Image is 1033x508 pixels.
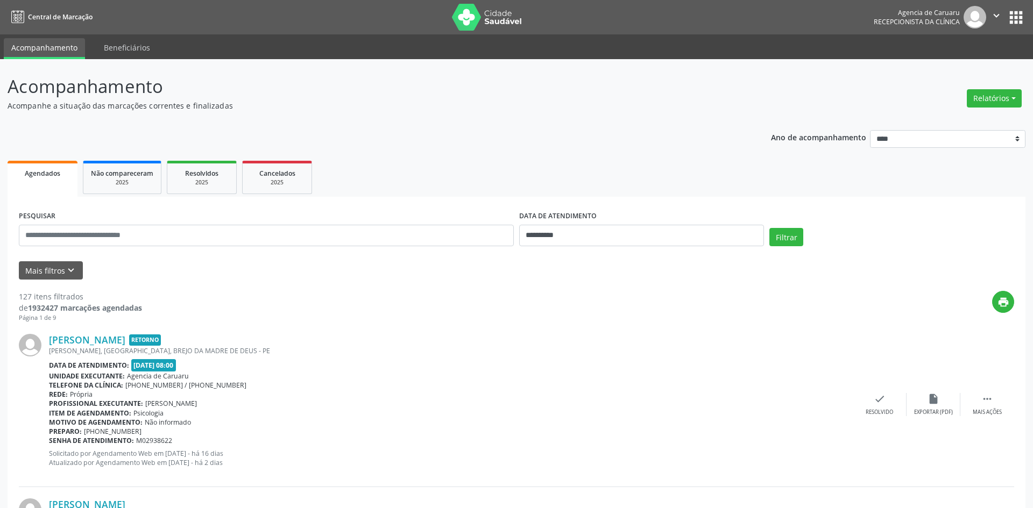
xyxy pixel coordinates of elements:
span: Não informado [145,418,191,427]
div: [PERSON_NAME], [GEOGRAPHIC_DATA], BREJO DA MADRE DE DEUS - PE [49,346,853,355]
div: Mais ações [973,409,1002,416]
b: Profissional executante: [49,399,143,408]
span: [DATE] 08:00 [131,359,176,371]
button:  [986,6,1007,28]
button: apps [1007,8,1025,27]
i: insert_drive_file [928,393,939,405]
b: Motivo de agendamento: [49,418,143,427]
i: check [874,393,886,405]
span: Central de Marcação [28,12,93,22]
p: Ano de acompanhamento [771,130,866,144]
a: Beneficiários [96,38,158,57]
label: DATA DE ATENDIMENTO [519,208,597,225]
b: Senha de atendimento: [49,436,134,445]
b: Preparo: [49,427,82,436]
span: Agendados [25,169,60,178]
b: Telefone da clínica: [49,381,123,390]
button: Relatórios [967,89,1022,108]
b: Data de atendimento: [49,361,129,370]
span: M02938622 [136,436,172,445]
div: Agencia de Caruaru [874,8,960,17]
p: Acompanhamento [8,73,720,100]
span: Resolvidos [185,169,218,178]
div: Página 1 de 9 [19,313,142,323]
i: keyboard_arrow_down [65,264,77,276]
div: 2025 [175,178,229,187]
div: Resolvido [866,409,893,416]
i:  [990,10,1002,22]
strong: 1932427 marcações agendadas [28,303,142,313]
span: Recepcionista da clínica [874,17,960,26]
span: Cancelados [259,169,295,178]
img: img [19,334,41,356]
div: Exportar (PDF) [914,409,953,416]
button: Filtrar [769,228,803,246]
span: [PERSON_NAME] [145,399,197,408]
a: Central de Marcação [8,8,93,26]
p: Acompanhe a situação das marcações correntes e finalizadas [8,100,720,111]
span: Retorno [129,334,161,346]
label: PESQUISAR [19,208,55,225]
b: Rede: [49,390,68,399]
img: img [964,6,986,28]
div: 2025 [250,178,304,187]
b: Unidade executante: [49,371,125,381]
div: 2025 [91,178,153,187]
button: print [992,291,1014,313]
a: [PERSON_NAME] [49,334,125,346]
span: Psicologia [133,409,164,418]
i: print [997,296,1009,308]
span: Não compareceram [91,169,153,178]
div: de [19,302,142,313]
div: 127 itens filtrados [19,291,142,302]
span: [PHONE_NUMBER] / [PHONE_NUMBER] [125,381,246,390]
span: [PHONE_NUMBER] [84,427,141,436]
b: Item de agendamento: [49,409,131,418]
p: Solicitado por Agendamento Web em [DATE] - há 16 dias Atualizado por Agendamento Web em [DATE] - ... [49,449,853,467]
i:  [981,393,993,405]
a: Acompanhamento [4,38,85,59]
button: Mais filtroskeyboard_arrow_down [19,261,83,280]
span: Agencia de Caruaru [127,371,189,381]
span: Própria [70,390,93,399]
